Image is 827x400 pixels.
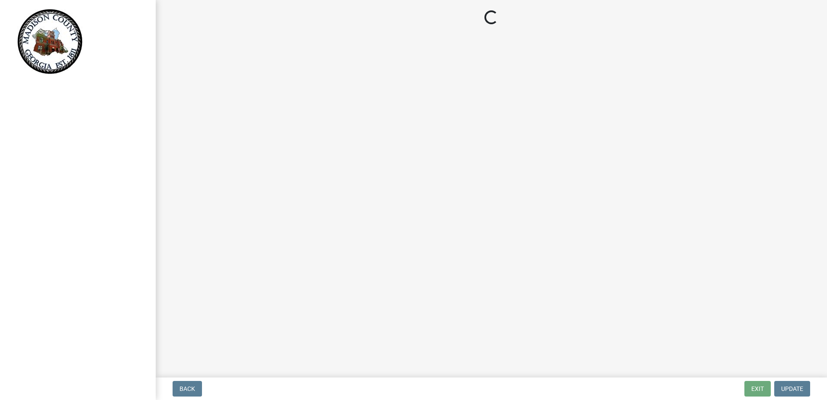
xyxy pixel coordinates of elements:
[781,385,803,392] span: Update
[180,385,195,392] span: Back
[744,381,771,397] button: Exit
[774,381,810,397] button: Update
[173,381,202,397] button: Back
[17,9,83,74] img: Madison County, Georgia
